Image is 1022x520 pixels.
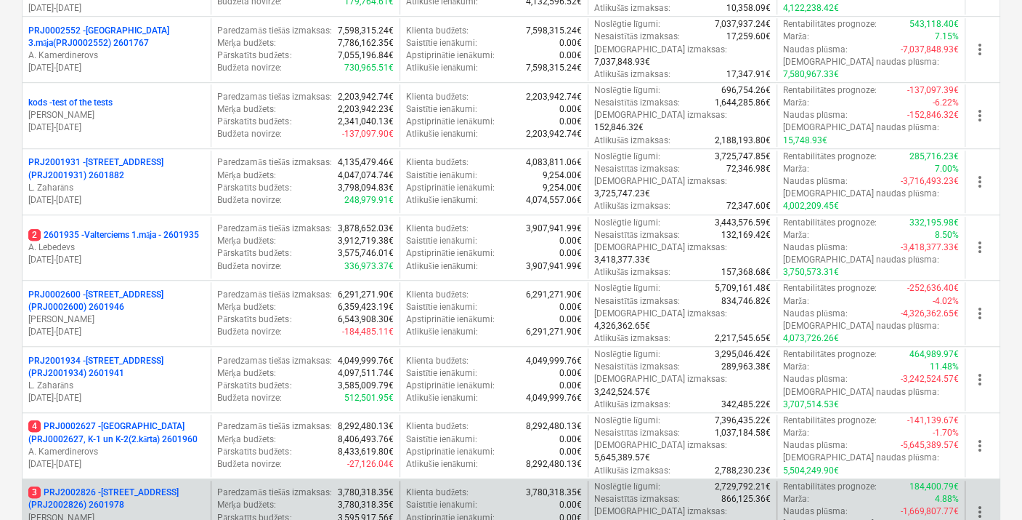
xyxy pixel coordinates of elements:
[217,49,291,62] p: Pārskatīts budžets :
[715,427,771,439] p: 1,037,184.58€
[406,223,469,235] p: Klienta budžets :
[783,31,809,43] p: Marža :
[406,392,478,404] p: Atlikušie ienākumi :
[909,151,959,163] p: 285,716.23€
[217,289,331,301] p: Paredzamās tiešās izmaksas :
[594,439,727,452] p: [DEMOGRAPHIC_DATA] izmaksas :
[901,373,959,385] p: -3,242,524.57€
[28,229,205,266] div: 22601935 -Valterciems 1.māja - 2601935A. Lebedevs[DATE]-[DATE]
[217,235,276,247] p: Mērķa budžets :
[28,156,205,207] div: PRJ2001931 -[STREET_ADDRESS] (PRJ2001931) 2601882L. Zaharāns[DATE]-[DATE]
[783,373,848,385] p: Naudas plūsma :
[217,116,291,128] p: Pārskatīts budžets :
[594,68,670,81] p: Atlikušās izmaksas :
[901,505,959,518] p: -1,669,807.77€
[715,282,771,295] p: 5,709,161.48€
[559,367,582,380] p: 0.00€
[406,103,477,116] p: Saistītie ienākumi :
[594,97,680,109] p: Nesaistītās izmaksas :
[406,116,495,128] p: Apstiprinātie ienākumi :
[338,25,394,37] p: 7,598,315.24€
[594,241,727,254] p: [DEMOGRAPHIC_DATA] izmaksas :
[526,392,582,404] p: 4,049,999.76€
[935,31,959,43] p: 7.15%
[217,103,276,116] p: Mērķa budžets :
[28,229,199,241] p: 2601935 - Valterciems 1.māja - 2601935
[594,348,660,361] p: Noslēgtie līgumi :
[217,392,281,404] p: Budžeta novirze :
[594,332,670,345] p: Atlikušās izmaksas :
[559,235,582,247] p: 0.00€
[594,254,650,266] p: 3,418,377.33€
[594,2,670,15] p: Atlikušās izmaksas :
[715,481,771,493] p: 2,729,792.21€
[338,91,394,103] p: 2,203,942.74€
[28,254,205,266] p: [DATE] - [DATE]
[721,266,771,279] p: 157,368.68€
[594,175,727,188] p: [DEMOGRAPHIC_DATA] izmaksas :
[783,295,809,308] p: Marža :
[783,254,939,266] p: [DEMOGRAPHIC_DATA] naudas plūsma :
[406,91,469,103] p: Klienta budžets :
[559,116,582,128] p: 0.00€
[406,182,495,194] p: Apstiprinātie ienākumi :
[594,56,650,68] p: 7,037,848.93€
[543,182,582,194] p: 9,254.00€
[543,169,582,182] p: 9,254.00€
[217,128,281,140] p: Budžeta novirze :
[783,481,877,493] p: Rentabilitātes prognoze :
[217,420,331,433] p: Paredzamās tiešās izmaksas :
[342,128,394,140] p: -137,097.90€
[28,49,205,62] p: A. Kamerdinerovs
[526,326,582,338] p: 6,291,271.90€
[344,62,394,74] p: 730,965.51€
[907,109,959,121] p: -152,846.32€
[406,380,495,392] p: Apstiprinātie ienākumi :
[217,458,281,471] p: Budžeta novirze :
[594,18,660,31] p: Noslēgtie līgumi :
[783,109,848,121] p: Naudas plūsma :
[342,326,394,338] p: -184,485.11€
[217,380,291,392] p: Pārskatīts budžets :
[594,399,670,411] p: Atlikušās izmaksas :
[783,308,848,320] p: Naudas plūsma :
[783,2,839,15] p: 4,122,238.42€
[338,355,394,367] p: 4,049,999.76€
[594,505,727,518] p: [DEMOGRAPHIC_DATA] izmaksas :
[901,44,959,56] p: -7,037,848.93€
[217,169,276,182] p: Mērķa budžets :
[783,348,877,361] p: Rentabilitātes prognoze :
[338,247,394,260] p: 3,575,746.01€
[28,229,41,241] span: 2
[783,493,809,505] p: Marža :
[28,487,41,498] span: 3
[726,200,771,212] p: 72,347.60€
[783,241,848,254] p: Naudas plūsma :
[28,420,41,432] span: 4
[406,499,477,511] p: Saistītie ienākumi :
[28,156,205,181] p: PRJ2001931 - [STREET_ADDRESS] (PRJ2001931) 2601882
[526,128,582,140] p: 2,203,942.74€
[406,446,495,458] p: Apstiprinātie ienākumi :
[559,446,582,458] p: 0.00€
[559,313,582,326] p: 0.00€
[559,49,582,62] p: 0.00€
[28,355,205,380] p: PRJ2001934 - [STREET_ADDRESS] (PRJ2001934) 2601941
[933,427,959,439] p: -1.70%
[526,194,582,207] p: 4,074,557.06€
[933,97,959,109] p: -6.22%
[344,260,394,273] p: 336,973.37€
[559,433,582,446] p: 0.00€
[217,433,276,446] p: Mērķa budžets :
[594,493,680,505] p: Nesaistītās izmaksas :
[406,301,477,313] p: Saistītie ienākumi :
[526,355,582,367] p: 4,049,999.76€
[594,217,660,229] p: Noslēgtie līgumi :
[971,173,989,191] span: more_vert
[344,194,394,207] p: 248,979.91€
[721,84,771,97] p: 696,754.26€
[594,266,670,279] p: Atlikušās izmaksas :
[338,169,394,182] p: 4,047,074.74€
[594,361,680,373] p: Nesaistītās izmaksas :
[406,25,469,37] p: Klienta budžets :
